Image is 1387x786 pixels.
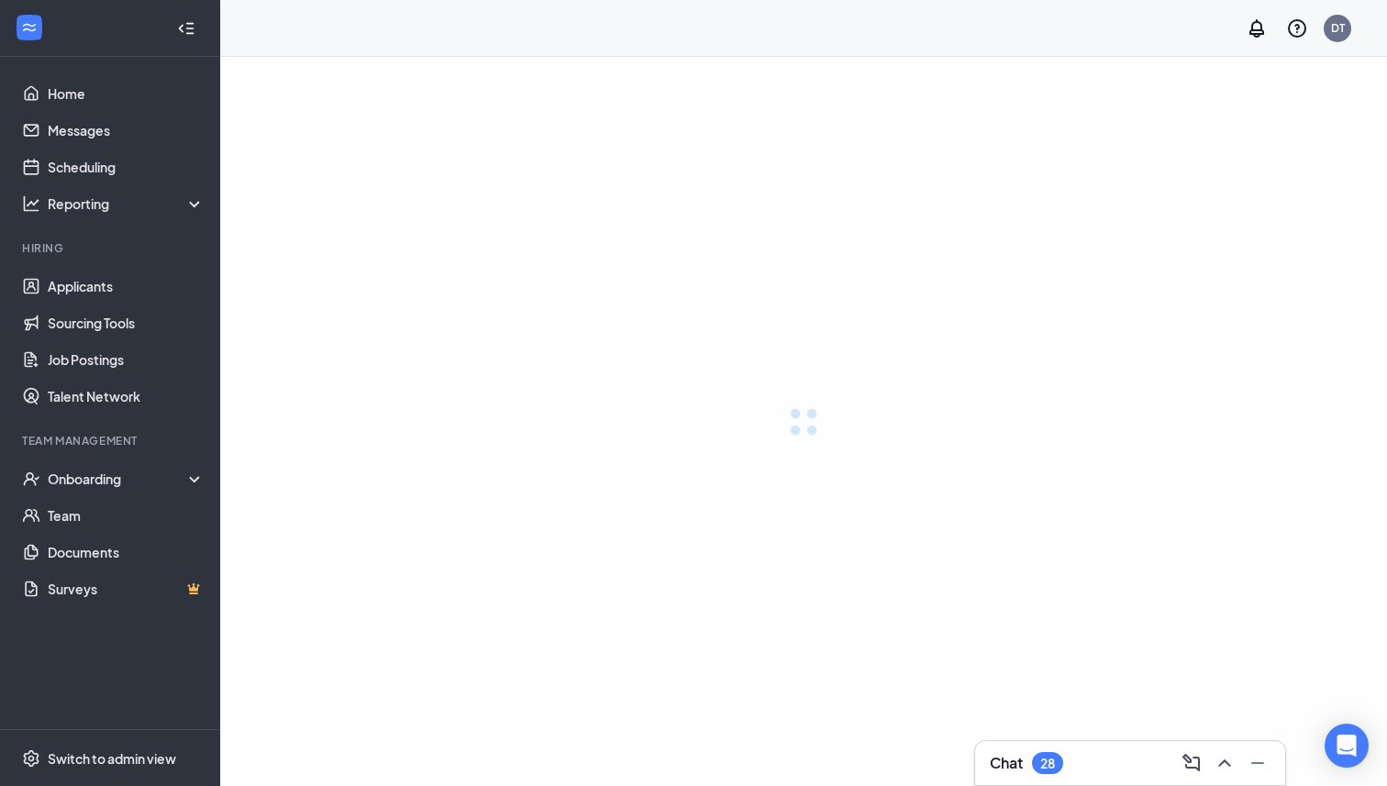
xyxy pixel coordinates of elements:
[22,240,201,256] div: Hiring
[22,433,201,448] div: Team Management
[48,112,205,149] a: Messages
[177,19,195,38] svg: Collapse
[22,470,40,488] svg: UserCheck
[1214,752,1236,774] svg: ChevronUp
[48,304,205,341] a: Sourcing Tools
[48,75,205,112] a: Home
[1208,748,1237,778] button: ChevronUp
[1181,752,1203,774] svg: ComposeMessage
[1331,20,1345,36] div: DT
[1040,756,1055,771] div: 28
[48,268,205,304] a: Applicants
[48,534,205,570] a: Documents
[990,753,1023,773] h3: Chat
[48,470,205,488] div: Onboarding
[1246,17,1268,39] svg: Notifications
[1325,724,1369,768] div: Open Intercom Messenger
[48,749,176,768] div: Switch to admin view
[48,194,205,213] div: Reporting
[48,149,205,185] a: Scheduling
[48,378,205,415] a: Talent Network
[20,18,39,37] svg: WorkstreamLogo
[1241,748,1270,778] button: Minimize
[48,497,205,534] a: Team
[22,194,40,213] svg: Analysis
[48,341,205,378] a: Job Postings
[1175,748,1204,778] button: ComposeMessage
[1247,752,1269,774] svg: Minimize
[1286,17,1308,39] svg: QuestionInfo
[22,749,40,768] svg: Settings
[48,570,205,607] a: SurveysCrown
